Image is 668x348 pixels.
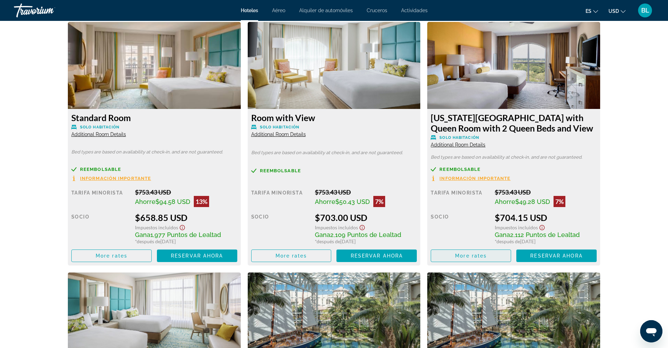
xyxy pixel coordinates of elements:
p: Bed types are based on availability at check-in, and are not guaranteed. [251,150,417,155]
span: Additional Room Details [71,132,126,137]
div: 7% [554,196,565,207]
button: More rates [431,250,511,262]
button: Reservar ahora [336,250,417,262]
span: Reservar ahora [530,253,582,259]
span: Impuestos incluidos [495,224,538,230]
span: More rates [276,253,307,259]
span: 2,109 Puntos de Lealtad [330,231,401,238]
span: es [586,8,591,14]
span: Reembolsable [80,167,121,172]
h3: Standard Room [71,112,237,123]
span: USD [609,8,619,14]
button: Reservar ahora [516,250,597,262]
span: Reservar ahora [351,253,403,259]
p: Bed types are based on availability at check-in, and are not guaranteed. [71,150,237,155]
div: Socio [431,212,489,244]
span: después de [317,238,340,244]
a: Aéreo [272,8,285,13]
span: Información importante [439,176,510,181]
h3: Room with View [251,112,417,123]
p: Bed types are based on availability at check-in, and are not guaranteed. [431,155,597,160]
span: Solo habitación [260,125,300,129]
button: Change currency [609,6,626,16]
button: Show Taxes and Fees disclaimer [538,223,546,231]
button: Show Taxes and Fees disclaimer [178,223,186,231]
span: $94.58 USD [156,198,190,205]
div: * [DATE] [495,238,597,244]
div: Tarifa Minorista [431,188,489,207]
iframe: Botón para iniciar la ventana de mensajería [640,320,662,342]
span: Additional Room Details [251,132,306,137]
button: User Menu [636,3,654,18]
div: Socio [71,212,130,244]
button: Información importante [431,175,510,181]
div: Tarifa Minorista [251,188,310,207]
img: f54ea08d-55ac-4d66-ba6b-7c5979c81e5e.jpeg [427,22,600,109]
img: 586b33ee-a454-461a-b0b3-d671d1e06b2c.jpeg [248,22,421,109]
span: Impuestos incluidos [315,224,358,230]
span: después de [496,238,520,244]
div: $704.15 USD [495,212,597,223]
span: Ahorre [135,198,156,205]
a: Alquiler de automóviles [299,8,353,13]
span: $49.28 USD [515,198,550,205]
span: Solo habitación [80,125,120,129]
span: Impuestos incluidos [135,224,178,230]
div: Tarifa Minorista [71,188,130,207]
a: Reembolsable [431,167,597,172]
span: Reembolsable [439,167,480,172]
div: 7% [373,196,385,207]
button: Show Taxes and Fees disclaimer [358,223,366,231]
div: $658.85 USD [135,212,237,223]
button: More rates [71,250,152,262]
a: Hoteles [241,8,258,13]
span: después de [137,238,160,244]
span: Reembolsable [260,168,301,173]
button: More rates [251,250,332,262]
div: * [DATE] [315,238,417,244]
span: 2,112 Puntos de Lealtad [510,231,580,238]
h3: [US_STATE][GEOGRAPHIC_DATA] with Queen Room with 2 Queen Beds and View [431,112,597,133]
span: Ahorre [315,198,335,205]
a: Actividades [401,8,428,13]
img: 64dad8ac-ea34-4d30-9127-a9d7856207b7.jpeg [68,22,241,109]
button: Change language [586,6,598,16]
span: Ahorre [495,198,515,205]
span: 1,977 Puntos de Lealtad [150,231,221,238]
span: Gana [315,231,330,238]
div: $753.43 USD [135,188,237,196]
span: $50.43 USD [335,198,370,205]
div: $703.00 USD [315,212,417,223]
span: BL [641,7,649,14]
a: Reembolsable [71,167,237,172]
div: $753.43 USD [495,188,597,196]
span: Información importante [80,176,151,181]
div: $753.43 USD [315,188,417,196]
span: Gana [495,231,510,238]
span: More rates [455,253,487,259]
div: * [DATE] [135,238,237,244]
span: Reservar ahora [171,253,223,259]
a: Cruceros [367,8,387,13]
button: Información importante [71,175,151,181]
button: Reservar ahora [157,250,237,262]
span: Additional Room Details [431,142,485,148]
div: Socio [251,212,310,244]
div: 13% [194,196,209,207]
a: Reembolsable [251,168,417,173]
span: Gana [135,231,150,238]
span: More rates [96,253,127,259]
span: Solo habitación [439,135,479,140]
a: Travorium [14,1,83,19]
